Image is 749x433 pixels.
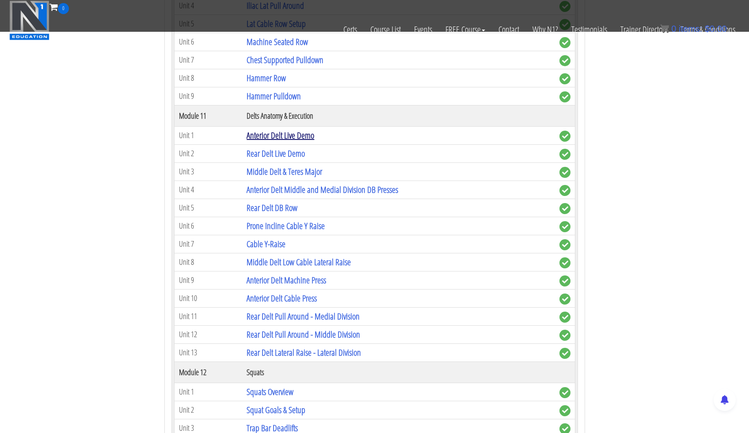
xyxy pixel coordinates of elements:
[174,383,242,401] td: Unit 1
[247,166,322,177] a: Middle Delt & Teres Major
[247,147,305,159] a: Rear Delt Live Demo
[565,14,614,45] a: Testimonials
[242,105,555,126] th: Delts Anatomy & Execution
[247,238,285,250] a: Cable Y-Raise
[174,401,242,419] td: Unit 2
[174,325,242,343] td: Unit 12
[174,105,242,126] th: Module 11
[705,24,727,34] bdi: 0.00
[559,55,570,66] span: complete
[559,275,570,286] span: complete
[49,1,69,13] a: 0
[660,24,669,33] img: icon11.png
[247,129,314,141] a: Anterior Delt Live Demo
[559,221,570,232] span: complete
[679,24,702,34] span: items:
[559,203,570,214] span: complete
[174,69,242,87] td: Unit 8
[559,257,570,268] span: complete
[559,91,570,102] span: complete
[559,405,570,416] span: complete
[559,73,570,84] span: complete
[247,256,351,268] a: Middle Delt Low Cable Lateral Raise
[364,14,407,45] a: Course List
[559,167,570,178] span: complete
[559,149,570,160] span: complete
[174,217,242,235] td: Unit 6
[439,14,492,45] a: FREE Course
[174,181,242,199] td: Unit 4
[247,346,361,358] a: Rear Delt Lateral Raise - Lateral Division
[526,14,565,45] a: Why N1?
[174,87,242,105] td: Unit 9
[559,294,570,305] span: complete
[174,162,242,181] td: Unit 3
[9,0,49,40] img: n1-education
[174,253,242,271] td: Unit 8
[407,14,439,45] a: Events
[337,14,364,45] a: Certs
[559,312,570,323] span: complete
[559,131,570,142] span: complete
[174,307,242,325] td: Unit 11
[247,404,305,416] a: Squat Goals & Setup
[559,387,570,398] span: complete
[247,90,301,102] a: Hammer Pulldown
[247,292,317,304] a: Anterior Delt Cable Press
[247,54,323,66] a: Chest Supported Pulldown
[559,348,570,359] span: complete
[247,72,286,84] a: Hammer Row
[174,144,242,162] td: Unit 2
[247,274,326,286] a: Anterior Delt Machine Press
[705,24,710,34] span: $
[174,271,242,289] td: Unit 9
[174,289,242,307] td: Unit 10
[247,386,293,398] a: Squats Overview
[492,14,526,45] a: Contact
[174,51,242,69] td: Unit 7
[247,184,398,196] a: Anterior Delt Middle and Medial Division DB Presses
[674,14,742,45] a: Terms & Conditions
[247,310,360,322] a: Rear Delt Pull Around - Medial Division
[247,202,297,214] a: Rear Delt DB Row
[174,361,242,383] th: Module 12
[660,24,727,34] a: 0 items: $0.00
[174,235,242,253] td: Unit 7
[174,126,242,144] td: Unit 1
[242,361,555,383] th: Squats
[614,14,674,45] a: Trainer Directory
[58,3,69,14] span: 0
[247,220,325,232] a: Prone Incline Cable Y Raise
[247,36,308,48] a: Machine Seated Row
[174,343,242,361] td: Unit 13
[559,185,570,196] span: complete
[174,199,242,217] td: Unit 5
[247,328,360,340] a: Rear Delt Pull Around - Middle Division
[671,24,676,34] span: 0
[559,330,570,341] span: complete
[559,239,570,250] span: complete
